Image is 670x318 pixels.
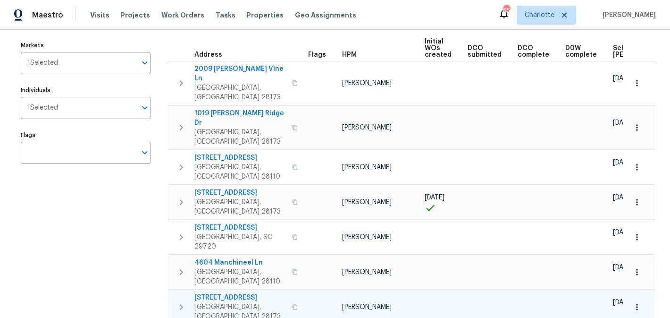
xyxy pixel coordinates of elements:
label: Individuals [21,87,151,93]
span: Scheduled [PERSON_NAME] [613,45,666,58]
span: [PERSON_NAME] [342,269,392,275]
span: [PERSON_NAME] [342,164,392,171]
span: Maestro [32,10,63,20]
span: [STREET_ADDRESS] [194,293,286,302]
button: Open [138,101,151,114]
span: 1 Selected [27,104,58,112]
span: [GEOGRAPHIC_DATA], [GEOGRAPHIC_DATA] 28110 [194,267,286,286]
span: Address [194,52,222,58]
span: [DATE] [613,264,633,271]
span: [STREET_ADDRESS] [194,153,286,163]
span: [DATE] [613,299,633,306]
span: DCO submitted [468,45,502,58]
span: [GEOGRAPHIC_DATA], [GEOGRAPHIC_DATA] 28173 [194,198,286,216]
span: [PERSON_NAME] [342,199,392,206]
span: [DATE] [425,194,444,201]
span: [PERSON_NAME] [342,80,392,86]
span: [GEOGRAPHIC_DATA], [GEOGRAPHIC_DATA] 28110 [194,163,286,181]
span: [PERSON_NAME] [342,234,392,241]
span: [PERSON_NAME] [342,304,392,310]
span: [DATE] [613,159,633,166]
span: Visits [90,10,109,20]
div: 65 [503,6,510,15]
span: [PERSON_NAME] [342,124,392,131]
button: Open [138,146,151,159]
span: Flags [308,52,326,58]
button: Open [138,56,151,69]
span: Charlotte [525,10,554,20]
span: Initial WOs created [425,38,452,58]
label: Markets [21,43,151,48]
span: [GEOGRAPHIC_DATA], [GEOGRAPHIC_DATA] 28173 [194,128,286,146]
span: [PERSON_NAME] [599,10,656,20]
span: [STREET_ADDRESS] [194,223,286,232]
span: 4604 Manchineel Ln [194,258,286,267]
span: [DATE] [613,229,633,236]
span: Projects [121,10,150,20]
label: Flags [21,132,151,138]
span: [DATE] [613,75,633,82]
span: DCO complete [518,45,549,58]
span: 1019 [PERSON_NAME] Ridge Dr [194,109,286,128]
span: [GEOGRAPHIC_DATA], SC 29720 [194,232,286,251]
span: [DATE] [613,194,633,201]
span: 1 Selected [27,59,58,67]
span: [STREET_ADDRESS] [194,188,286,198]
span: [DATE] [613,120,633,126]
span: HPM [342,52,357,58]
span: Tasks [216,12,235,18]
span: Work Orders [161,10,204,20]
span: 2009 [PERSON_NAME] Vine Ln [194,64,286,83]
span: [GEOGRAPHIC_DATA], [GEOGRAPHIC_DATA] 28173 [194,83,286,102]
span: Properties [247,10,284,20]
span: Geo Assignments [295,10,356,20]
span: D0W complete [565,45,597,58]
